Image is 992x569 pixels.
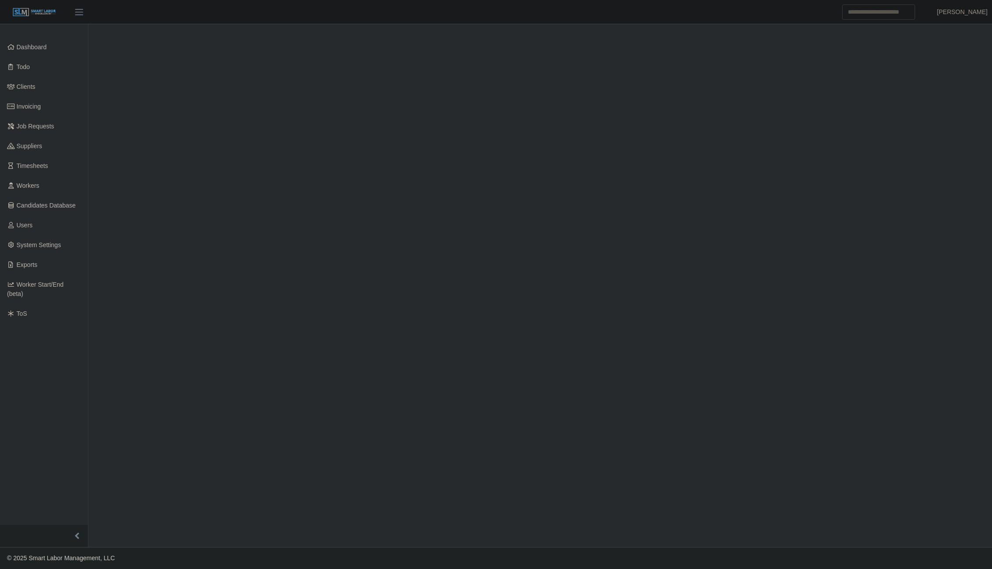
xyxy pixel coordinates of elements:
span: Exports [17,261,37,268]
span: Clients [17,83,36,90]
img: SLM Logo [12,7,56,17]
span: Workers [17,182,40,189]
a: [PERSON_NAME] [937,7,988,17]
span: Job Requests [17,123,55,130]
span: Worker Start/End (beta) [7,281,64,297]
span: Invoicing [17,103,41,110]
input: Search [842,4,915,20]
span: Dashboard [17,44,47,51]
span: Suppliers [17,142,42,150]
span: Timesheets [17,162,48,169]
span: System Settings [17,241,61,248]
span: Candidates Database [17,202,76,209]
span: Users [17,222,33,229]
span: Todo [17,63,30,70]
span: ToS [17,310,27,317]
span: © 2025 Smart Labor Management, LLC [7,554,115,562]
